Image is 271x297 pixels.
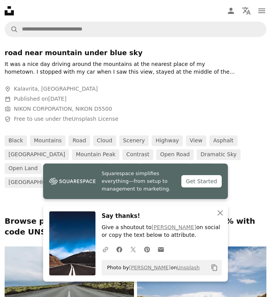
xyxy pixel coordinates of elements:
[5,48,236,57] h1: road near mountain under blue sky
[5,135,27,146] a: black
[177,265,199,270] a: Unsplash
[30,135,66,146] a: mountains
[49,175,95,187] img: file-1747939142011-51e5cc87e3c9
[14,96,67,102] span: Published on
[72,149,119,160] a: mountain peak
[181,175,222,187] div: Get Started
[5,177,69,188] a: [GEOGRAPHIC_DATA]
[48,96,66,102] time: March 23, 2017 at 12:34:55 AM GMT+7
[209,135,238,146] a: asphalt
[69,135,90,146] a: road
[5,22,18,37] button: Search Unsplash
[102,211,222,221] h3: Say thanks!
[103,262,200,274] span: Photo by on
[5,61,236,76] p: It was a nice day driving around the mountains at the nearest place of my hometown. I stopped wit...
[5,22,266,37] form: Find visuals sitewide
[239,3,254,19] button: Language
[5,216,266,237] p: Browse premium related images on iStock | Save 20% with code UNSPLASH20
[154,241,168,257] a: Share over email
[102,170,175,193] span: Squarespace simplifies everything—from setup to management to marketing.
[122,149,153,160] a: contrast
[93,135,116,146] a: cloud
[14,115,119,123] span: Free to use under the
[152,224,196,230] a: [PERSON_NAME]
[126,241,140,257] a: Share on Twitter
[223,3,239,19] a: Log in / Sign up
[14,85,98,93] span: Kalavrita, [GEOGRAPHIC_DATA]
[43,164,228,199] a: Squarespace simplifies everything—from setup to management to marketing.Get Started
[156,149,194,160] a: open road
[5,6,14,15] a: Home — Unsplash
[14,105,112,113] button: NIKON CORPORATION, NIKON D5500
[140,241,154,257] a: Share on Pinterest
[208,261,221,274] button: Copy to clipboard
[129,265,171,270] a: [PERSON_NAME]
[5,149,69,160] a: [GEOGRAPHIC_DATA]
[5,163,42,174] a: open land
[197,149,241,160] a: dramatic sky
[186,135,206,146] a: view
[119,135,149,146] a: scenery
[72,116,118,122] a: Unsplash License
[254,3,269,19] button: Menu
[152,135,183,146] a: highway
[102,224,222,239] p: Give a shoutout to on social or copy the text below to attribute.
[112,241,126,257] a: Share on Facebook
